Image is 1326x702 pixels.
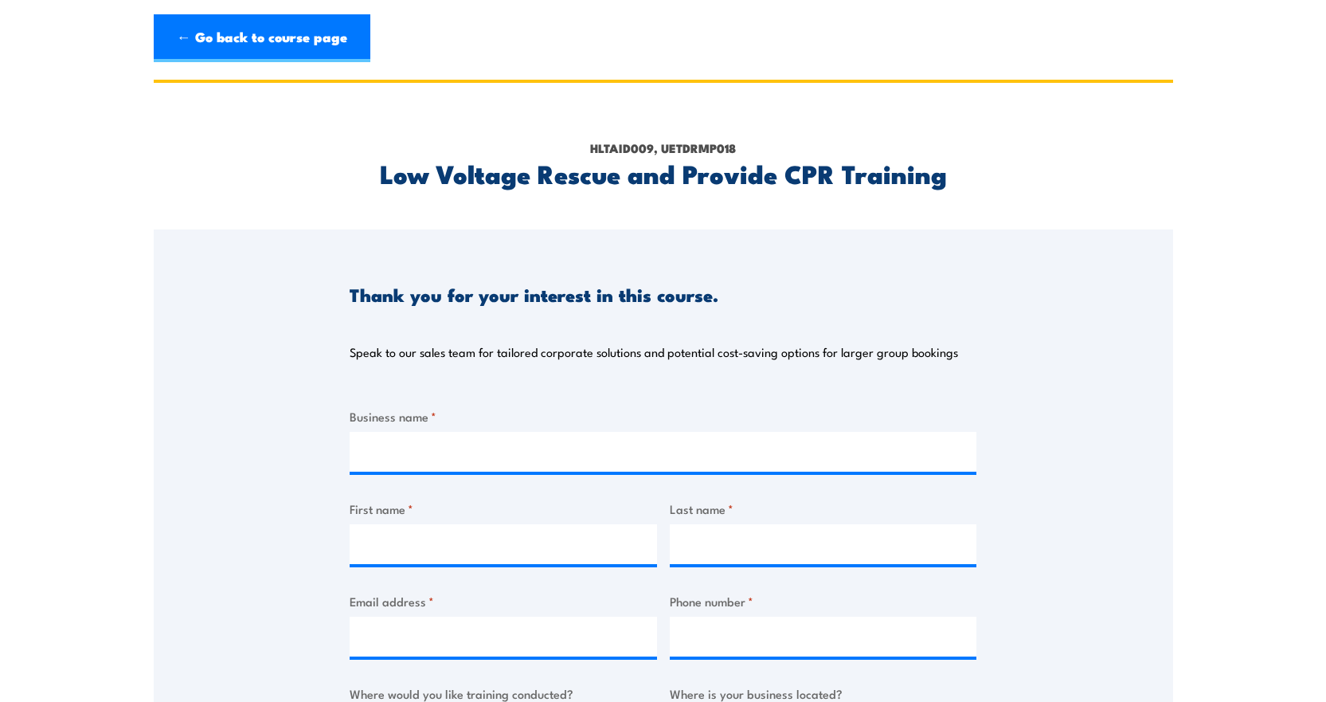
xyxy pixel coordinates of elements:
h2: Low Voltage Rescue and Provide CPR Training [350,162,976,184]
p: Speak to our sales team for tailored corporate solutions and potential cost-saving options for la... [350,344,958,360]
a: ← Go back to course page [154,14,370,62]
p: HLTAID009, UETDRMP018 [350,139,976,157]
label: Last name [670,500,977,518]
label: Phone number [670,592,977,610]
label: Email address [350,592,657,610]
label: Business name [350,407,976,426]
h3: Thank you for your interest in this course. [350,285,718,304]
label: First name [350,500,657,518]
